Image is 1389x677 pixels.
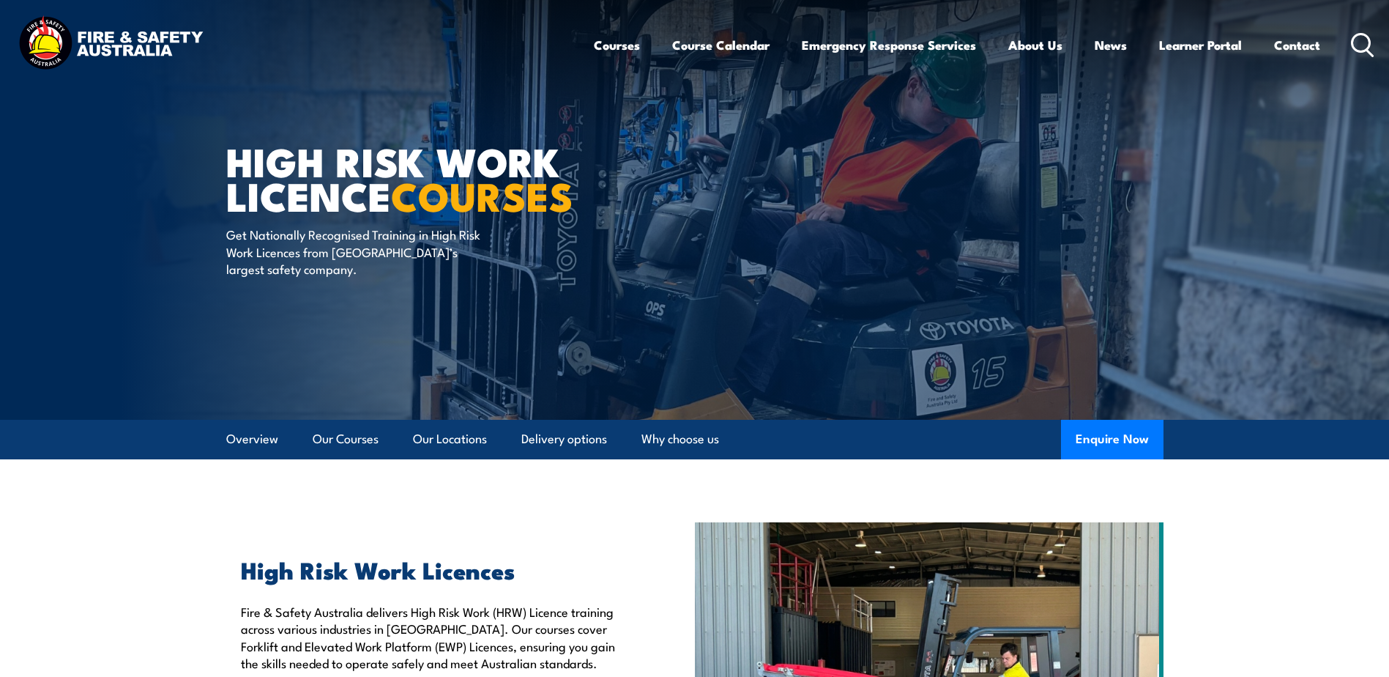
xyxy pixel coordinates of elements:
[672,26,770,64] a: Course Calendar
[413,420,487,459] a: Our Locations
[226,144,588,212] h1: High Risk Work Licence
[1159,26,1242,64] a: Learner Portal
[391,164,573,225] strong: COURSES
[241,603,628,672] p: Fire & Safety Australia delivers High Risk Work (HRW) Licence training across various industries ...
[521,420,607,459] a: Delivery options
[241,559,628,580] h2: High Risk Work Licences
[1061,420,1163,459] button: Enquire Now
[1095,26,1127,64] a: News
[802,26,976,64] a: Emergency Response Services
[313,420,379,459] a: Our Courses
[641,420,719,459] a: Why choose us
[1008,26,1062,64] a: About Us
[1274,26,1320,64] a: Contact
[226,226,494,277] p: Get Nationally Recognised Training in High Risk Work Licences from [GEOGRAPHIC_DATA]’s largest sa...
[226,420,278,459] a: Overview
[594,26,640,64] a: Courses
